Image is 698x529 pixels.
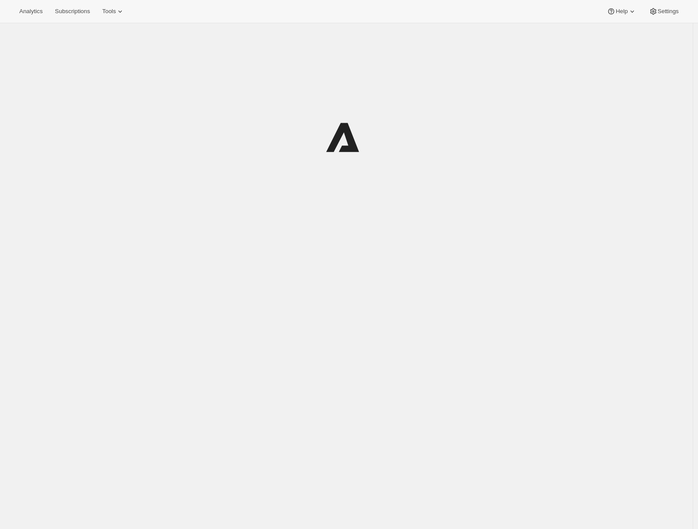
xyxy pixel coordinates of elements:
[97,5,130,18] button: Tools
[644,5,684,18] button: Settings
[658,8,679,15] span: Settings
[55,8,90,15] span: Subscriptions
[102,8,116,15] span: Tools
[602,5,641,18] button: Help
[19,8,43,15] span: Analytics
[14,5,48,18] button: Analytics
[616,8,627,15] span: Help
[50,5,95,18] button: Subscriptions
